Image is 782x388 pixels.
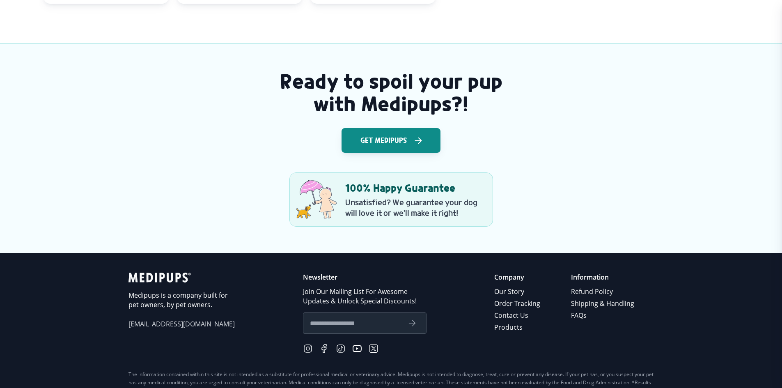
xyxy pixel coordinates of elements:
[494,321,541,333] a: Products
[494,286,541,298] a: Our Story
[272,70,511,115] h2: Ready to spoil your pup with Medipups?!
[342,128,440,153] button: Get Medipups
[345,197,486,218] p: Unsatisfied? We guarantee your dog will love it or we'll make it right!
[571,310,635,321] a: FAQs
[494,273,541,282] p: Company
[494,298,541,310] a: Order Tracking
[128,291,235,310] p: Medipups is a company built for pet owners, by pet owners.
[571,273,635,282] p: Information
[360,136,407,145] span: Get Medipups
[128,319,235,329] span: [EMAIL_ADDRESS][DOMAIN_NAME]
[303,287,427,306] p: Join Our Mailing List For Awesome Updates & Unlock Special Discounts!
[571,286,635,298] a: Refund Policy
[345,181,486,195] h4: 100% Happy Guarantee
[571,298,635,310] a: Shipping & Handling
[303,273,427,282] p: Newsletter
[494,310,541,321] a: Contact Us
